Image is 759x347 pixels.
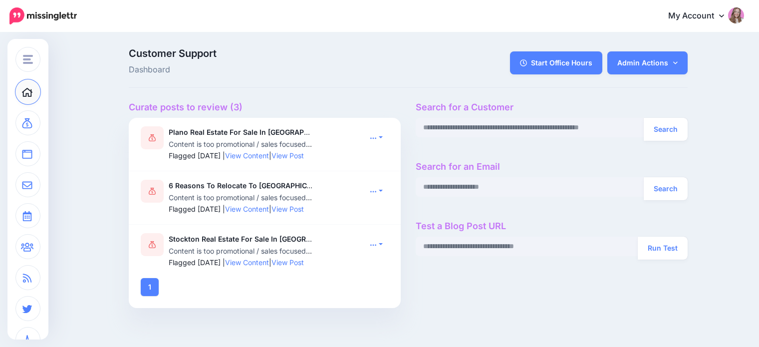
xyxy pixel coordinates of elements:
[271,205,304,213] a: View Post
[416,102,688,113] h4: Search for a Customer
[271,258,304,267] a: View Post
[416,161,688,172] h4: Search for an Email
[169,151,304,160] span: Flagged [DATE] | |
[510,51,602,74] a: Start Office Hours
[169,128,339,136] b: Plano Real Estate For Sale In [GEOGRAPHIC_DATA]
[225,205,269,213] a: View Content
[169,235,351,243] b: Stockton Real Estate For Sale In [GEOGRAPHIC_DATA]
[658,4,744,28] a: My Account
[644,177,688,200] button: Search
[169,181,406,190] b: 6 Reasons To Relocate To [GEOGRAPHIC_DATA], [GEOGRAPHIC_DATA]
[129,48,497,58] span: Customer Support
[23,55,33,64] img: menu.png
[169,247,312,255] span: Content is too promotional / sales focused
[148,284,151,291] strong: 1
[169,193,312,202] span: Content is too promotional / sales focused
[644,118,688,141] button: Search
[169,140,312,148] span: Content is too promotional / sales focused
[129,102,401,113] h4: Curate posts to review (3)
[416,221,688,232] h4: Test a Blog Post URL
[129,63,497,76] span: Dashboard
[169,205,304,213] span: Flagged [DATE] | |
[225,258,269,267] a: View Content
[169,258,304,267] span: Flagged [DATE] | |
[225,151,269,160] a: View Content
[607,51,688,74] a: Admin Actions
[638,237,688,260] button: Run Test
[9,7,77,24] img: Missinglettr
[271,151,304,160] a: View Post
